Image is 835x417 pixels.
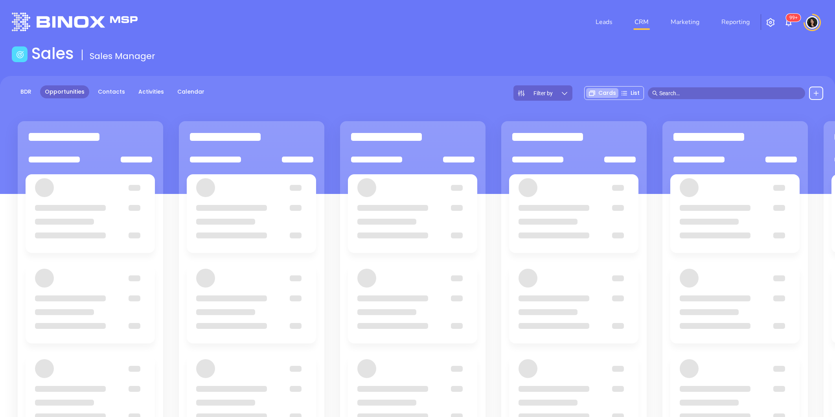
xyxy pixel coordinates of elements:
span: Sales Manager [90,50,155,62]
sup: 100 [786,14,801,22]
a: Calendar [173,85,209,98]
span: Filter by [533,90,553,96]
img: logo [12,13,138,31]
a: Marketing [668,14,703,30]
a: Opportunities [40,85,89,98]
a: CRM [631,14,652,30]
img: iconSetting [766,18,775,27]
img: user [806,16,818,29]
a: Leads [592,14,616,30]
h1: Sales [31,44,74,63]
span: Cards [598,89,616,97]
a: Contacts [93,85,130,98]
img: iconNotification [784,18,793,27]
a: BDR [16,85,36,98]
input: Search… [659,89,801,98]
span: List [631,89,640,97]
a: Activities [134,85,169,98]
a: Reporting [718,14,753,30]
span: search [652,90,658,96]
